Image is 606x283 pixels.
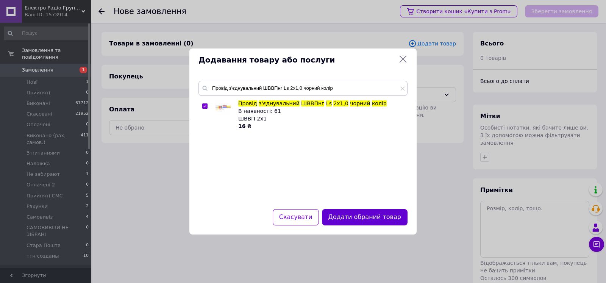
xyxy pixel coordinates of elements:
span: з'єднувальний [259,100,299,106]
span: Провід [238,100,257,106]
div: В наявності: 61 [238,107,403,115]
input: Пошук за товарами та послугами [198,81,408,96]
span: Додавання товару або послуги [198,55,395,66]
button: Скасувати [273,209,319,225]
span: колір [372,100,387,106]
span: Ls [326,100,332,106]
span: чорний [350,100,370,106]
span: ШВВПнг [301,100,324,106]
span: 2х1,0 [333,100,348,106]
div: ₴ [238,122,403,130]
span: ШВВП 2х1 [238,116,267,122]
img: Провід з'єднувальний ШВВПнг Ls 2х1,0 чорний колір [216,100,231,115]
b: 16 [238,123,245,129]
button: Додати обраний товар [322,209,408,225]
